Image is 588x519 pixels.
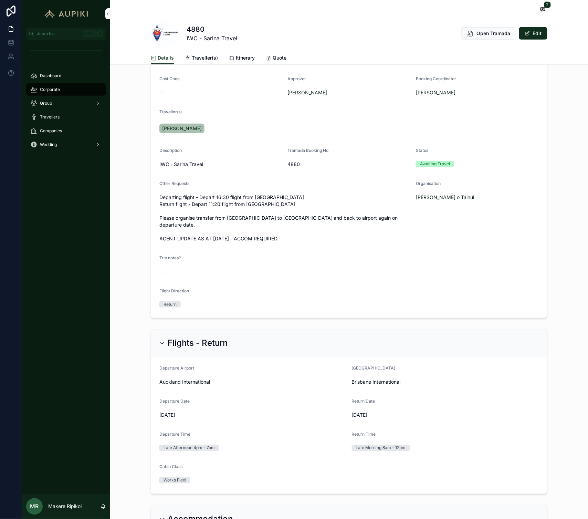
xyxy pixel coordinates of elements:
span: Description [159,148,182,153]
span: Wedding [40,142,57,147]
a: [PERSON_NAME] [416,89,455,96]
a: Corporate [26,83,106,96]
span: IWC - Sarina Travel [187,34,237,42]
span: Departure Date [159,399,190,404]
div: Late Morning 8am - 12pm [356,445,406,451]
span: Tramada Booking No [288,148,329,153]
span: Trip notes? [159,255,181,260]
p: Makere Ripikoi [48,503,82,510]
button: 2 [538,6,547,14]
span: Itinerary [236,54,255,61]
span: Cabin Class [159,464,182,469]
a: [PERSON_NAME] [159,124,204,133]
div: Awaiting Travel [420,161,450,167]
a: [PERSON_NAME] [288,89,327,96]
div: Late Afternoon 4pm - 7pm [164,445,215,451]
button: Jump to...CtrlK [26,28,106,40]
span: Jump to... [37,31,81,37]
span: Return Time [352,432,376,437]
a: Companies [26,125,106,137]
h1: 4880 [187,24,237,34]
span: Brisbane International [352,379,539,386]
a: Wedding [26,138,106,151]
span: Status [416,148,428,153]
a: Group [26,97,106,110]
img: App logo [41,8,91,19]
span: Dashboard [40,73,61,79]
span: Traveller(s) [192,54,218,61]
span: Traveller(s) [159,109,182,114]
span: -- [159,268,164,275]
span: Booking Coordinator [416,76,456,81]
span: Auckland International [159,379,346,386]
a: [PERSON_NAME] o Tainui [416,194,474,201]
span: Travellers [40,114,60,120]
span: 4880 [288,161,411,168]
span: Corporate [40,87,60,92]
a: Itinerary [229,52,255,65]
span: Approver [288,76,306,81]
button: Edit [519,27,547,40]
div: Works Flexi [164,477,186,484]
span: [GEOGRAPHIC_DATA] [352,366,396,371]
span: Details [158,54,174,61]
div: Return [164,301,177,308]
a: Details [151,52,174,65]
div: scrollable content [22,40,110,172]
span: Return Date [352,399,375,404]
a: Dashboard [26,70,106,82]
a: Traveller(s) [185,52,218,65]
span: [PERSON_NAME] [162,125,202,132]
span: Organisation [416,181,441,186]
span: Open Tramada [477,30,511,37]
a: Travellers [26,111,106,123]
span: K [97,31,103,37]
span: Group [40,101,52,106]
span: Quote [273,54,286,61]
span: 2 [544,1,551,8]
span: IWC - Sarina Travel [159,161,282,168]
span: Departing flight - Depart 16:30 flight from [GEOGRAPHIC_DATA] Return flight - Depart 11:20 flight... [159,194,410,242]
span: -- [159,89,164,96]
span: MR [30,502,39,511]
span: Other Requests [159,181,189,186]
span: Departure Time [159,432,190,437]
span: Cost Code [159,76,180,81]
span: Flight Direction [159,288,189,293]
h2: Flights - Return [168,338,228,349]
span: Departure Airport [159,366,194,371]
span: [DATE] [352,412,539,419]
a: Quote [266,52,286,65]
button: Open Tramada [461,27,516,40]
span: Companies [40,128,62,134]
span: Ctrl [83,30,96,37]
span: [DATE] [159,412,346,419]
